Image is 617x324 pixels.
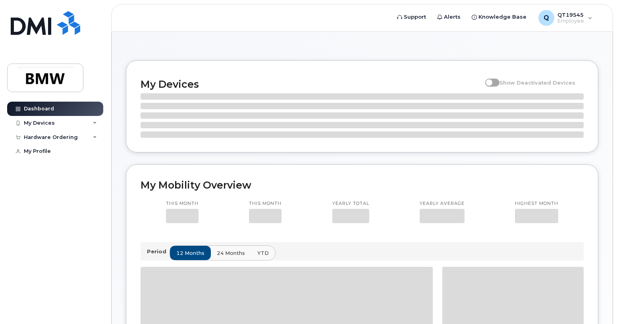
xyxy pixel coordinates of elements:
[147,248,170,255] p: Period
[499,79,575,86] span: Show Deactivated Devices
[141,179,584,191] h2: My Mobility Overview
[332,201,369,207] p: Yearly total
[257,249,269,257] span: YTD
[141,78,481,90] h2: My Devices
[249,201,282,207] p: This month
[420,201,465,207] p: Yearly average
[217,249,245,257] span: 24 months
[485,75,492,81] input: Show Deactivated Devices
[515,201,558,207] p: Highest month
[166,201,199,207] p: This month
